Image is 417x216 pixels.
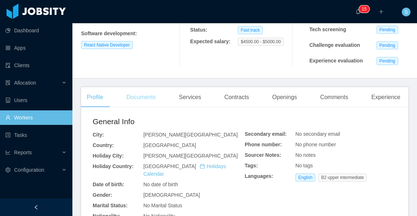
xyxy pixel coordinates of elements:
span: S [404,8,408,16]
span: Pending [376,41,398,49]
span: Allocation [14,80,36,86]
i: icon: plus [379,9,384,14]
b: City: [93,132,104,138]
div: No tags [295,162,397,170]
strong: Experience evaluation [309,58,363,64]
b: Holiday Country: [93,163,134,169]
i: icon: solution [5,80,10,85]
b: Date of birth: [93,182,124,187]
i: icon: setting [5,167,10,172]
a: icon: calendarHolidays Calendar [143,163,226,177]
span: No Marital Status [143,203,182,208]
i: icon: bell [355,9,361,14]
a: icon: pie-chartDashboard [5,23,67,38]
b: Marital Status: [93,203,127,208]
strong: Challenge evaluation [309,42,360,48]
h2: General Info [93,116,245,127]
b: Languages: [245,173,273,179]
div: Comments [315,87,354,107]
span: [PERSON_NAME][GEOGRAPHIC_DATA] [143,132,238,138]
p: 1 [362,5,364,13]
span: [GEOGRAPHIC_DATA] [143,163,226,177]
div: Openings [266,87,303,107]
span: [PERSON_NAME][GEOGRAPHIC_DATA] [143,153,238,159]
a: icon: profileTasks [5,128,67,142]
div: Documents [121,87,161,107]
span: [DEMOGRAPHIC_DATA] [143,192,200,198]
span: No phone number [295,142,336,147]
b: Country: [93,142,114,148]
div: Profile [81,87,109,107]
strong: Tech screening [309,27,346,32]
div: Experience [366,87,406,107]
span: B2 upper intermediate [318,174,367,182]
span: React Native Developer [81,41,133,49]
b: Tags: [245,163,258,168]
span: [GEOGRAPHIC_DATA] [143,142,196,148]
b: Software development : [81,30,137,36]
b: Secondary email: [245,131,287,137]
span: Pending [376,57,398,65]
a: icon: auditClients [5,58,67,73]
span: No date of birth [143,182,178,187]
a: icon: appstoreApps [5,41,67,55]
b: Expected salary: [190,38,230,44]
b: Holiday City: [93,153,124,159]
b: Status: [190,27,207,33]
b: Gender: [93,192,112,198]
span: Pending [376,26,398,34]
span: Reports [14,150,32,155]
span: No secondary email [295,131,340,137]
i: icon: calendar [200,164,205,169]
sup: 15 [359,5,369,13]
b: Phone number: [245,142,282,147]
div: Services [173,87,207,107]
a: icon: robotUsers [5,93,67,107]
span: English [295,174,315,182]
i: icon: line-chart [5,150,10,155]
p: 5 [364,5,367,13]
a: icon: userWorkers [5,110,67,125]
span: $4500.00 - $5000.00 [238,38,284,46]
div: Contracts [219,87,255,107]
span: Configuration [14,167,44,173]
b: Sourcer Notes: [245,152,281,158]
span: Fast track [238,26,263,34]
span: No notes [295,152,316,158]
